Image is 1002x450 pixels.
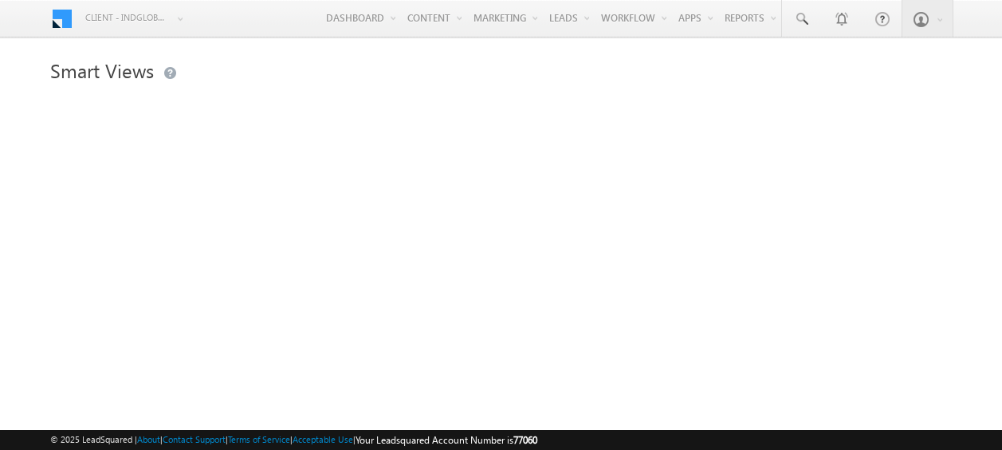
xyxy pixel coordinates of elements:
[137,434,160,444] a: About
[356,434,537,446] span: Your Leadsquared Account Number is
[163,434,226,444] a: Contact Support
[50,57,154,83] span: Smart Views
[293,434,353,444] a: Acceptable Use
[85,10,169,26] span: Client - indglobal1 (77060)
[50,432,537,448] span: © 2025 LeadSquared | | | | |
[513,434,537,446] span: 77060
[228,434,290,444] a: Terms of Service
